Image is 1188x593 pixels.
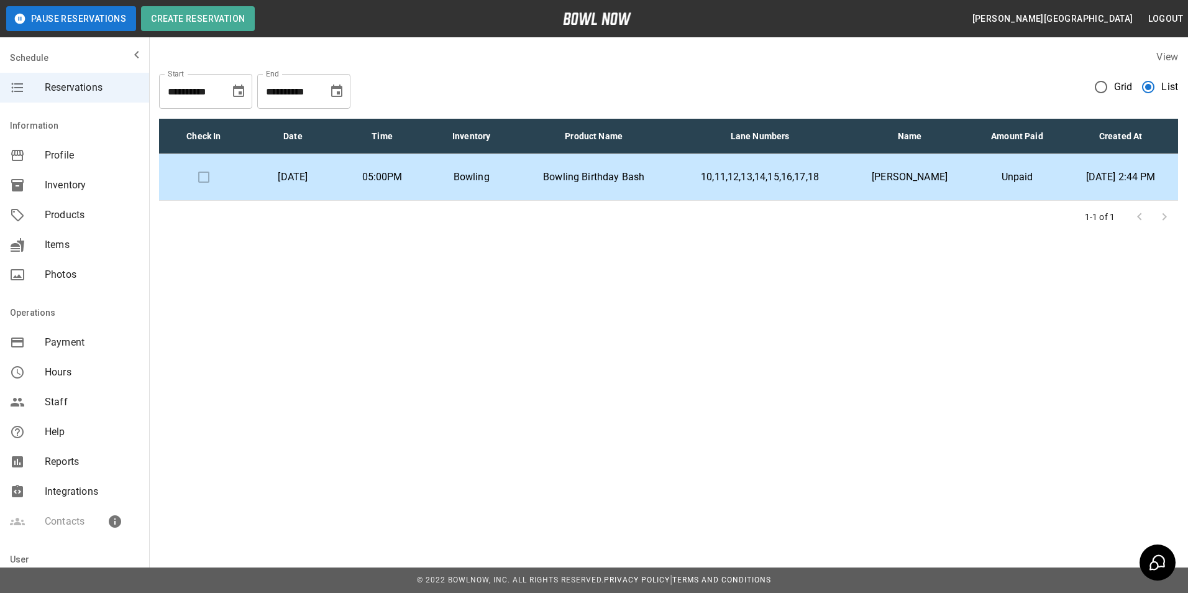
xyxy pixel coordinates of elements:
[682,170,839,185] p: 10,11,12,13,14,15,16,17,18
[45,484,139,499] span: Integrations
[141,6,255,31] button: Create Reservation
[337,119,427,154] th: Time
[249,119,338,154] th: Date
[45,454,139,469] span: Reports
[1085,211,1115,223] p: 1-1 of 1
[967,7,1138,30] button: [PERSON_NAME][GEOGRAPHIC_DATA]
[159,119,249,154] th: Check In
[427,119,516,154] th: Inventory
[1073,170,1168,185] p: [DATE] 2:44 PM
[563,12,631,25] img: logo
[516,119,672,154] th: Product Name
[672,576,771,584] a: Terms and Conditions
[858,170,961,185] p: [PERSON_NAME]
[347,170,417,185] p: 05:00PM
[45,267,139,282] span: Photos
[1143,7,1188,30] button: Logout
[45,425,139,439] span: Help
[45,395,139,410] span: Staff
[1156,51,1178,63] label: View
[258,170,328,185] p: [DATE]
[981,170,1053,185] p: Unpaid
[45,208,139,223] span: Products
[417,576,604,584] span: © 2022 BowlNow, Inc. All Rights Reserved.
[672,119,849,154] th: Lane Numbers
[226,79,251,104] button: Choose date, selected date is Sep 28, 2025
[45,148,139,163] span: Profile
[1114,80,1133,94] span: Grid
[45,335,139,350] span: Payment
[45,237,139,252] span: Items
[6,6,136,31] button: Pause Reservations
[604,576,670,584] a: Privacy Policy
[45,365,139,380] span: Hours
[526,170,662,185] p: Bowling Birthday Bash
[45,178,139,193] span: Inventory
[45,80,139,95] span: Reservations
[1063,119,1178,154] th: Created At
[1161,80,1178,94] span: List
[324,79,349,104] button: Choose date, selected date is Oct 27, 2025
[971,119,1063,154] th: Amount Paid
[437,170,506,185] p: Bowling
[848,119,971,154] th: Name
